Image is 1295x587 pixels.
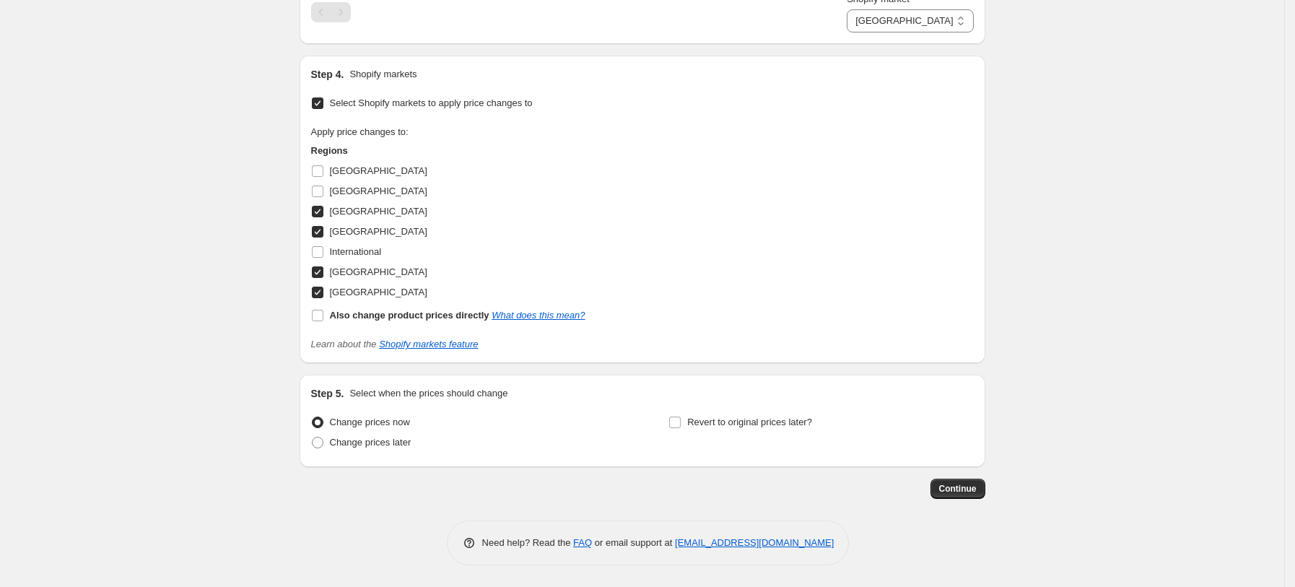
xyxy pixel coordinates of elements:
[939,483,977,495] span: Continue
[311,339,479,349] i: Learn about the
[592,537,675,548] span: or email support at
[330,226,427,237] span: [GEOGRAPHIC_DATA]
[330,287,427,297] span: [GEOGRAPHIC_DATA]
[311,2,351,22] nav: Pagination
[330,437,411,448] span: Change prices later
[349,386,507,401] p: Select when the prices should change
[492,310,585,321] a: What does this mean?
[330,97,533,108] span: Select Shopify markets to apply price changes to
[330,186,427,196] span: [GEOGRAPHIC_DATA]
[311,386,344,401] h2: Step 5.
[330,246,382,257] span: International
[573,537,592,548] a: FAQ
[330,206,427,217] span: [GEOGRAPHIC_DATA]
[330,165,427,176] span: [GEOGRAPHIC_DATA]
[675,537,834,548] a: [EMAIL_ADDRESS][DOMAIN_NAME]
[687,417,812,427] span: Revert to original prices later?
[379,339,478,349] a: Shopify markets feature
[311,126,409,137] span: Apply price changes to:
[330,310,489,321] b: Also change product prices directly
[330,417,410,427] span: Change prices now
[482,537,574,548] span: Need help? Read the
[330,266,427,277] span: [GEOGRAPHIC_DATA]
[930,479,985,499] button: Continue
[349,67,417,82] p: Shopify markets
[311,67,344,82] h2: Step 4.
[311,144,585,158] h3: Regions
